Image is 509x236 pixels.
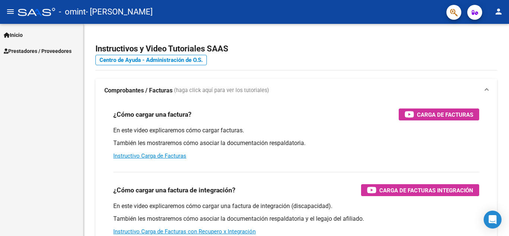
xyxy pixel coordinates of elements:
[4,31,23,39] span: Inicio
[379,186,473,195] span: Carga de Facturas Integración
[104,86,173,95] strong: Comprobantes / Facturas
[86,4,153,20] span: - [PERSON_NAME]
[361,184,479,196] button: Carga de Facturas Integración
[113,109,192,120] h3: ¿Cómo cargar una factura?
[417,110,473,119] span: Carga de Facturas
[113,152,186,159] a: Instructivo Carga de Facturas
[113,139,479,147] p: También les mostraremos cómo asociar la documentación respaldatoria.
[95,42,497,56] h2: Instructivos y Video Tutoriales SAAS
[113,185,235,195] h3: ¿Cómo cargar una factura de integración?
[113,228,256,235] a: Instructivo Carga de Facturas con Recupero x Integración
[113,202,479,210] p: En este video explicaremos cómo cargar una factura de integración (discapacidad).
[4,47,72,55] span: Prestadores / Proveedores
[399,108,479,120] button: Carga de Facturas
[113,126,479,135] p: En este video explicaremos cómo cargar facturas.
[174,86,269,95] span: (haga click aquí para ver los tutoriales)
[113,215,479,223] p: También les mostraremos cómo asociar la documentación respaldatoria y el legajo del afiliado.
[484,211,502,229] div: Open Intercom Messenger
[494,7,503,16] mat-icon: person
[6,7,15,16] mat-icon: menu
[59,4,86,20] span: - omint
[95,79,497,103] mat-expansion-panel-header: Comprobantes / Facturas (haga click aquí para ver los tutoriales)
[95,55,207,65] a: Centro de Ayuda - Administración de O.S.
